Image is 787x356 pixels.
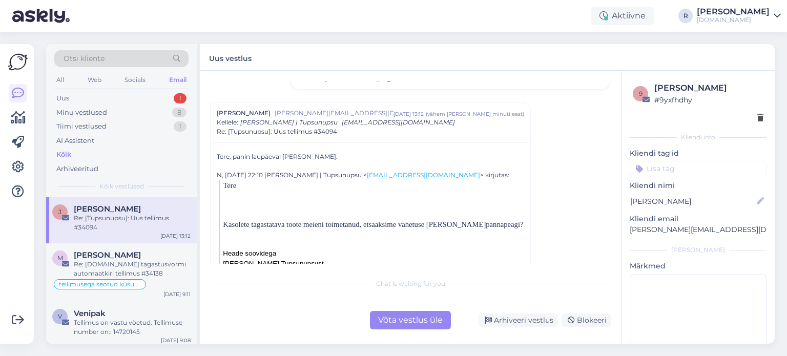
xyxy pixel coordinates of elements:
[74,214,191,232] div: Re: [Tupsunupsu]: Uus tellimus #34094
[286,220,301,228] span: toote
[99,182,144,191] span: Kõik vestlused
[217,118,238,126] span: Kellele :
[368,220,396,228] span: saaksime
[697,8,781,24] a: [PERSON_NAME][DOMAIN_NAME]
[58,208,61,216] span: J
[630,245,767,255] div: [PERSON_NAME]
[56,108,107,118] div: Minu vestlused
[56,121,107,132] div: Tiimi vestlused
[223,220,523,228] span: Kas , et panna ?
[58,312,62,320] span: V
[74,204,141,214] span: Jelena Kadak
[209,50,252,64] label: Uus vestlus
[235,220,249,228] span: olete
[251,220,284,228] span: tagastatava
[630,261,767,271] p: Märkmed
[639,90,643,97] span: 9
[8,52,28,72] img: Askly Logo
[56,150,71,160] div: Kõik
[426,220,486,228] span: [PERSON_NAME]
[172,108,187,118] div: 8
[223,249,323,279] span: Heade soovidega [PERSON_NAME] Tupsunupsust
[174,93,187,103] div: 1
[74,318,191,337] div: Tellimus on vastu võetud. Tellimuse number on:: 14720145
[240,118,338,126] span: [PERSON_NAME] | Tupsunupsu
[167,73,189,87] div: Email
[654,82,763,94] div: [PERSON_NAME]
[86,73,103,87] div: Web
[504,220,520,228] span: peagi
[54,73,66,87] div: All
[122,73,148,87] div: Socials
[630,148,767,159] p: Kliendi tag'id
[217,152,524,161] div: Tere, panin laupäeval [PERSON_NAME].
[654,94,763,106] div: # 9yxfhdhy
[697,8,770,16] div: [PERSON_NAME]
[74,309,106,318] span: Venipak
[393,110,424,118] div: [DATE] 13:12
[74,250,141,260] span: Marjana M
[161,337,191,344] div: [DATE] 9:08
[57,254,63,262] span: M
[74,260,191,278] div: Re: [DOMAIN_NAME] tagastusvormi automaatkiri tellimus #34138
[398,220,424,228] span: vahetuse
[275,109,393,118] span: [PERSON_NAME][EMAIL_ADDRESS][DOMAIN_NAME]
[163,290,191,298] div: [DATE] 9:11
[210,279,611,288] div: Chat is waiting for you
[217,127,337,136] span: Re: [Tupsunupsu]: Uus tellimus #34094
[630,214,767,224] p: Kliendi email
[223,181,236,190] span: Tere
[370,311,451,329] div: Võta vestlus üle
[217,171,524,180] div: N, [DATE] 22:10 [PERSON_NAME] | Tupsunupsu < > kirjutas:
[342,118,455,126] span: [EMAIL_ADDRESS][DOMAIN_NAME]
[303,220,324,228] span: meieni
[630,161,767,176] input: Lisa tag
[64,53,105,64] span: Otsi kliente
[630,133,767,142] div: Kliendi info
[367,171,480,179] a: [EMAIL_ADDRESS][DOMAIN_NAME]
[217,109,271,118] span: [PERSON_NAME]
[326,220,360,228] span: toimetanud
[630,196,755,207] input: Lisa nimi
[59,281,141,287] span: tellimusega seotud küsumus
[630,224,767,235] p: [PERSON_NAME][EMAIL_ADDRESS][DOMAIN_NAME]
[678,9,693,23] div: R
[56,136,94,146] div: AI Assistent
[697,16,770,24] div: [DOMAIN_NAME]
[426,110,524,118] div: ( vähem [PERSON_NAME] minuti eest )
[56,164,98,174] div: Arhiveeritud
[174,121,187,132] div: 1
[479,313,557,327] div: Arhiveeri vestlus
[160,232,191,240] div: [DATE] 13:12
[591,7,654,25] div: Aktiivne
[56,93,69,103] div: Uus
[630,180,767,191] p: Kliendi nimi
[562,313,611,327] div: Blokeeri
